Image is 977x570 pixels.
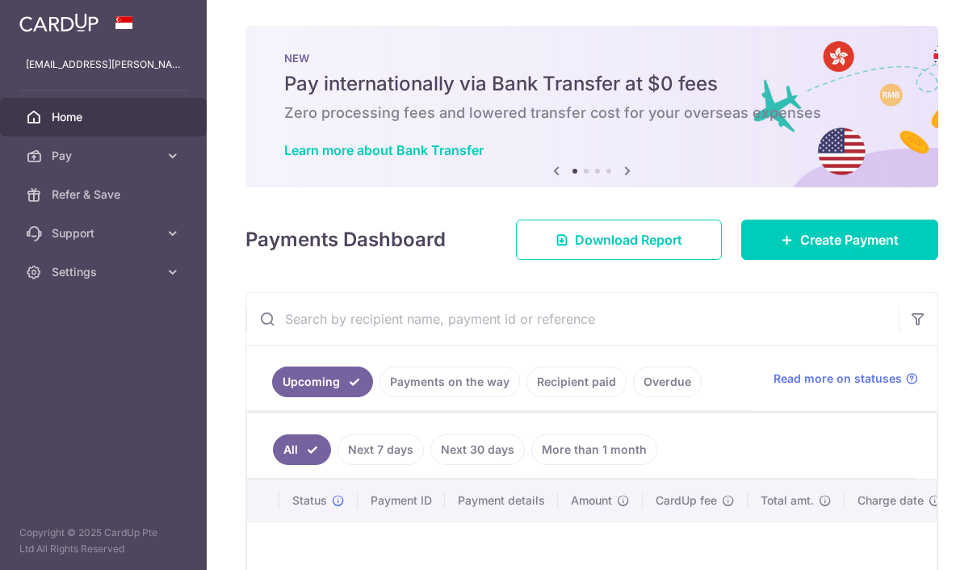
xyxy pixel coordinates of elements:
input: Search by recipient name, payment id or reference [246,293,899,345]
h5: Pay internationally via Bank Transfer at $0 fees [284,71,899,97]
a: Next 7 days [338,434,424,465]
a: Next 30 days [430,434,525,465]
a: All [273,434,331,465]
span: Pay [52,148,158,164]
a: Download Report [516,220,722,260]
span: Amount [571,492,612,509]
a: Payments on the way [379,367,520,397]
span: Create Payment [800,230,899,249]
span: Settings [52,264,158,280]
a: Upcoming [272,367,373,397]
h4: Payments Dashboard [245,225,446,254]
p: [EMAIL_ADDRESS][PERSON_NAME][DOMAIN_NAME] [26,57,181,73]
a: More than 1 month [531,434,657,465]
a: Read more on statuses [774,371,918,387]
span: Status [292,492,327,509]
span: Download Report [575,230,682,249]
h6: Zero processing fees and lowered transfer cost for your overseas expenses [284,103,899,123]
a: Learn more about Bank Transfer [284,142,484,158]
span: Charge date [857,492,924,509]
th: Payment details [445,480,558,522]
a: Create Payment [741,220,938,260]
a: Recipient paid [526,367,627,397]
span: Read more on statuses [774,371,902,387]
img: Bank transfer banner [245,26,938,187]
a: Overdue [633,367,702,397]
span: Total amt. [761,492,814,509]
span: CardUp fee [656,492,717,509]
span: Home [52,109,158,125]
img: CardUp [19,13,99,32]
p: NEW [284,52,899,65]
th: Payment ID [358,480,445,522]
span: Refer & Save [52,187,158,203]
span: Support [52,225,158,241]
